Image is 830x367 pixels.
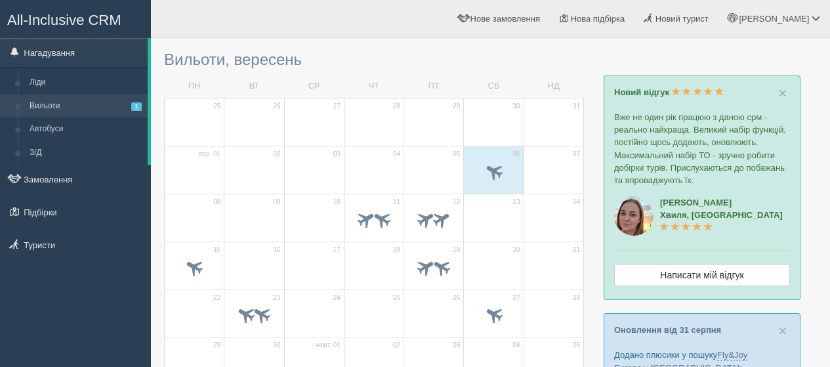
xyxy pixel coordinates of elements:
[779,323,787,338] span: ×
[513,150,520,159] span: 06
[573,246,580,255] span: 21
[524,75,583,98] td: НД
[284,75,344,98] td: СР
[213,102,220,111] span: 25
[24,141,148,165] a: З/Д
[164,51,584,68] h3: Вильоти, вересень
[24,95,148,118] a: Вильоти1
[513,198,520,207] span: 13
[344,75,404,98] td: ЧТ
[213,246,220,255] span: 15
[571,14,625,24] span: Нова підбірка
[779,86,787,100] button: Close
[273,246,280,255] span: 16
[573,150,580,159] span: 07
[573,293,580,303] span: 28
[513,293,520,303] span: 27
[453,293,460,303] span: 26
[573,102,580,111] span: 31
[213,341,220,350] span: 29
[199,150,220,159] span: вер. 01
[273,102,280,111] span: 26
[453,198,460,207] span: 12
[333,198,341,207] span: 10
[24,71,148,95] a: Ліди
[779,324,787,337] button: Close
[513,246,520,255] span: 20
[614,111,790,186] p: Вже не один рік працюю з даною срм - реально найкраща. Великий набір функцій, постійно щось додаю...
[779,85,787,100] span: ×
[333,150,341,159] span: 03
[131,102,142,111] span: 1
[660,198,783,232] a: [PERSON_NAME]Хвиля, [GEOGRAPHIC_DATA]
[213,198,220,207] span: 08
[739,14,809,24] span: [PERSON_NAME]
[404,75,464,98] td: ПТ
[273,341,280,350] span: 30
[165,75,224,98] td: ПН
[393,246,400,255] span: 18
[573,341,580,350] span: 05
[614,264,790,286] a: Написати мій відгук
[470,14,540,24] span: Нове замовлення
[453,150,460,159] span: 05
[333,102,341,111] span: 27
[224,75,284,98] td: ВТ
[614,87,724,97] a: Новий відгук
[24,118,148,141] a: Автобуси
[316,341,341,350] span: жовт. 01
[393,341,400,350] span: 02
[7,12,121,28] span: All-Inclusive CRM
[393,102,400,111] span: 28
[453,341,460,350] span: 03
[655,14,709,24] span: Новий турист
[213,293,220,303] span: 22
[513,102,520,111] span: 30
[333,246,341,255] span: 17
[1,1,150,37] a: All-Inclusive CRM
[513,341,520,350] span: 04
[393,293,400,303] span: 25
[393,198,400,207] span: 11
[333,293,341,303] span: 24
[614,325,721,335] a: Оновлення від 31 серпня
[273,198,280,207] span: 09
[453,102,460,111] span: 29
[393,150,400,159] span: 04
[464,75,524,98] td: СБ
[573,198,580,207] span: 14
[273,150,280,159] span: 02
[453,246,460,255] span: 19
[273,293,280,303] span: 23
